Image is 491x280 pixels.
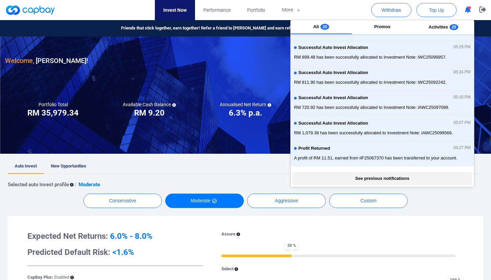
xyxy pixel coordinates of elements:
span: All [313,24,319,29]
span: Friends that stick together, earn together! Refer a friend to [PERSON_NAME] and earn referral rew... [121,25,327,32]
span: New Opportunities [51,163,86,168]
span: Enabled [54,275,69,280]
span: A profit of RM 11.51, earned from iIF25067370 has been transferred to your account. [294,155,471,161]
span: RM 720.92 has been successfully allocated to Investment Note: iAWC25097099. [294,104,471,111]
h5: Available Cash Balance [123,101,176,108]
span: 05:24 PM [454,70,471,75]
h3: [PERSON_NAME] ! [5,55,88,66]
span: 05:16 PM [454,95,471,100]
span: Performance [203,6,230,14]
h3: 6.3% p.a. [229,108,262,118]
p: Assure [221,231,235,238]
span: Promos [374,24,390,29]
button: Withdraw [371,3,411,17]
span: RM 899.48 has been successfully allocated to Investment Note: iWC25099957. [294,54,471,61]
span: Successful Auto Invest Allocation [298,95,368,100]
span: Profit Returned [298,146,330,151]
span: Auto Invest [15,163,37,168]
span: Successful Auto Invest Allocation [298,45,368,50]
button: See previous notifications [292,172,472,185]
span: Welcome, [5,57,34,65]
span: 04:27 PM [454,146,471,150]
h5: Portfolio Total [38,101,68,108]
button: Activities20 [413,20,474,34]
span: RM 1,079.38 has been successfully allocated to Investment Note: iAWC25099566. [294,130,471,136]
span: Successful Auto Invest Allocation [298,70,368,75]
h3: RM 9.20 [134,108,165,118]
button: Top Up [416,3,457,17]
button: Custom [329,194,408,208]
h3: Expected Net Returns: [27,231,203,241]
button: Successful Auto Invest Allocation05:29 PMRM 899.48 has been successfully allocated to Investment ... [291,41,474,66]
h3: RM 35,979.34 [27,108,79,118]
span: <1.6% [112,248,134,257]
p: Moderate [79,181,100,189]
h3: Predicted Default Risk: [27,247,203,258]
p: : [75,181,76,189]
span: 20 [320,24,329,30]
button: All20 [291,20,352,34]
span: Top Up [429,7,444,13]
span: RM 811.90 has been successfully allocated to Investment Note: iWC25092242. [294,79,471,86]
p: Select [221,266,233,273]
button: Conservative [83,194,162,208]
button: Promos [352,20,413,34]
span: Activities [429,24,448,29]
button: Successful Auto Invest Allocation05:24 PMRM 811.90 has been successfully allocated to Investment ... [291,66,474,91]
span: Successful Auto Invest Allocation [298,121,368,126]
button: Successful Auto Invest Allocation05:07 PMRM 1,079.38 has been successfully allocated to Investmen... [291,116,474,141]
button: Moderate [165,194,244,208]
span: 6.0% - 8.0% [110,231,153,241]
span: 05:29 PM [454,45,471,50]
h5: Annualised Net Return [220,101,271,108]
span: 20 [450,24,458,30]
p: Selected auto invest profile [8,181,69,189]
span: 05:07 PM [454,121,471,125]
span: Portfolio [247,6,265,14]
span: 30 % [285,241,299,250]
button: Successful Auto Invest Allocation05:16 PMRM 720.92 has been successfully allocated to Investment ... [291,91,474,116]
button: Aggressive [247,194,326,208]
button: Profit Returned04:27 PMA profit of RM 11.51, earned from iIF25067370 has been transferred to your... [291,141,474,166]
